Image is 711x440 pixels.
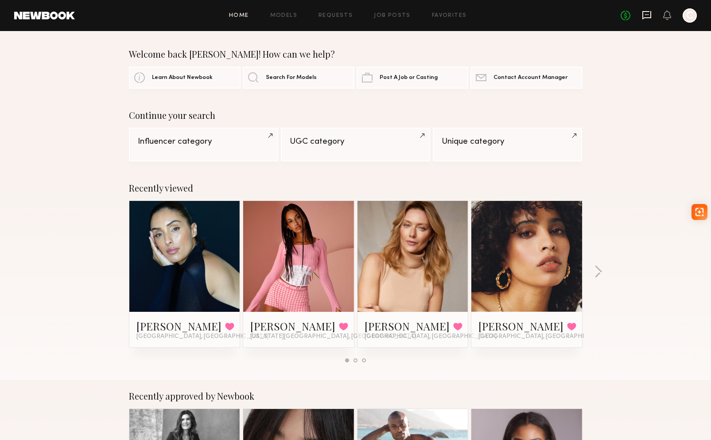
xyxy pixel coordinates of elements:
a: Home [229,13,249,19]
div: Welcome back [PERSON_NAME]! How can we help? [129,49,583,59]
div: Recently approved by Newbook [129,391,583,401]
div: Recently viewed [129,183,583,193]
a: Favorites [432,13,467,19]
a: Unique category [433,128,582,161]
a: Search For Models [243,67,354,89]
span: Search For Models [266,75,317,81]
a: [PERSON_NAME] [478,319,563,333]
a: Contact Account Manager [470,67,582,89]
div: Continue your search [129,110,583,121]
a: Post A Job or Casting [357,67,468,89]
a: UGC category [281,128,430,161]
span: [GEOGRAPHIC_DATA], [GEOGRAPHIC_DATA] [365,333,497,340]
a: [PERSON_NAME] [365,319,450,333]
div: Influencer category [138,137,269,146]
span: [GEOGRAPHIC_DATA], [GEOGRAPHIC_DATA] [136,333,268,340]
span: Post A Job or Casting [380,75,438,81]
a: Models [270,13,297,19]
a: Influencer category [129,128,278,161]
span: [GEOGRAPHIC_DATA], [GEOGRAPHIC_DATA] [478,333,610,340]
div: UGC category [290,137,421,146]
span: Learn About Newbook [152,75,213,81]
div: Unique category [442,137,573,146]
a: Requests [319,13,353,19]
a: Job Posts [374,13,411,19]
a: C [683,8,697,23]
a: Learn About Newbook [129,67,241,89]
span: [US_STATE][GEOGRAPHIC_DATA], [GEOGRAPHIC_DATA] [250,333,416,340]
a: [PERSON_NAME] [250,319,335,333]
span: Contact Account Manager [493,75,567,81]
a: [PERSON_NAME] [136,319,221,333]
